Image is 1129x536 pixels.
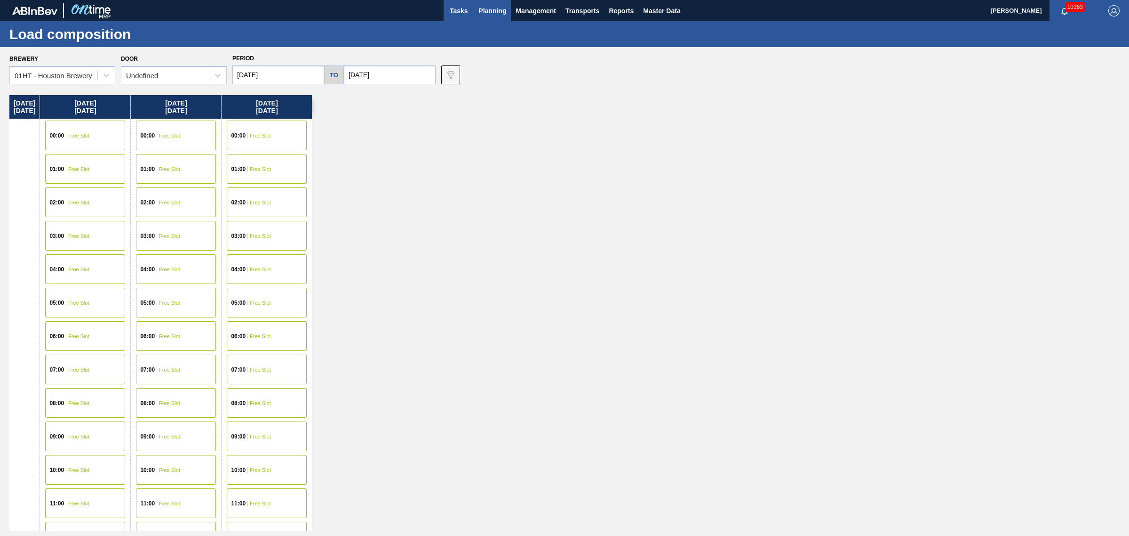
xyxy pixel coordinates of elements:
[159,501,180,506] span: Free Slot
[9,29,176,40] h1: Load composition
[49,434,64,439] span: 09:00
[1065,2,1085,12] span: 10363
[68,200,89,205] span: Free Slot
[222,95,312,119] div: [DATE] [DATE]
[231,166,246,172] span: 01:00
[49,501,64,506] span: 11:00
[140,434,155,439] span: 09:00
[445,69,456,81] img: icon-filter-gray
[231,434,246,439] span: 09:00
[250,267,271,272] span: Free Slot
[231,333,246,339] span: 06:00
[126,72,158,80] div: Undefined
[140,367,155,373] span: 07:00
[250,166,271,172] span: Free Slot
[250,367,271,373] span: Free Slot
[68,367,89,373] span: Free Slot
[250,400,271,406] span: Free Slot
[1049,4,1080,17] button: Notifications
[231,267,246,272] span: 04:00
[250,434,271,439] span: Free Slot
[140,333,155,339] span: 06:00
[49,467,64,473] span: 10:00
[159,333,180,339] span: Free Slot
[140,400,155,406] span: 08:00
[49,400,64,406] span: 08:00
[68,434,89,439] span: Free Slot
[49,200,64,205] span: 02:00
[232,55,254,62] span: Period
[40,95,130,119] div: [DATE] [DATE]
[68,300,89,306] span: Free Slot
[140,233,155,239] span: 03:00
[49,133,64,138] span: 00:00
[140,300,155,306] span: 05:00
[68,467,89,473] span: Free Slot
[68,233,89,239] span: Free Slot
[140,200,155,205] span: 02:00
[250,200,271,205] span: Free Slot
[49,367,64,373] span: 07:00
[250,300,271,306] span: Free Slot
[140,467,155,473] span: 10:00
[231,400,246,406] span: 08:00
[330,72,338,79] h5: to
[448,5,469,16] span: Tasks
[159,300,180,306] span: Free Slot
[344,65,436,84] input: mm/dd/yyyy
[15,72,92,80] div: 01HT - Houston Brewery
[12,7,57,15] img: TNhmsLtSVTkK8tSr43FrP2fwEKptu5GPRR3wAAAABJRU5ErkJggg==
[68,333,89,339] span: Free Slot
[159,367,180,373] span: Free Slot
[68,501,89,506] span: Free Slot
[478,5,506,16] span: Planning
[609,5,634,16] span: Reports
[68,166,89,172] span: Free Slot
[231,367,246,373] span: 07:00
[565,5,599,16] span: Transports
[68,133,89,138] span: Free Slot
[159,434,180,439] span: Free Slot
[159,200,180,205] span: Free Slot
[131,95,221,119] div: [DATE] [DATE]
[159,400,180,406] span: Free Slot
[159,267,180,272] span: Free Slot
[232,65,324,84] input: mm/dd/yyyy
[49,233,64,239] span: 03:00
[140,133,155,138] span: 00:00
[49,300,64,306] span: 05:00
[1108,5,1120,16] img: Logout
[516,5,556,16] span: Management
[159,233,180,239] span: Free Slot
[140,501,155,506] span: 11:00
[9,95,40,119] div: [DATE] [DATE]
[250,233,271,239] span: Free Slot
[159,166,180,172] span: Free Slot
[441,65,460,84] button: icon-filter-gray
[231,300,246,306] span: 05:00
[49,333,64,339] span: 06:00
[231,133,246,138] span: 00:00
[250,133,271,138] span: Free Slot
[231,233,246,239] span: 03:00
[250,467,271,473] span: Free Slot
[140,166,155,172] span: 01:00
[250,333,271,339] span: Free Slot
[231,200,246,205] span: 02:00
[9,56,38,62] label: Brewery
[49,267,64,272] span: 04:00
[121,56,138,62] label: Door
[159,133,180,138] span: Free Slot
[159,467,180,473] span: Free Slot
[49,166,64,172] span: 01:00
[68,400,89,406] span: Free Slot
[643,5,680,16] span: Master Data
[68,267,89,272] span: Free Slot
[231,501,246,506] span: 11:00
[231,467,246,473] span: 10:00
[250,501,271,506] span: Free Slot
[140,267,155,272] span: 04:00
